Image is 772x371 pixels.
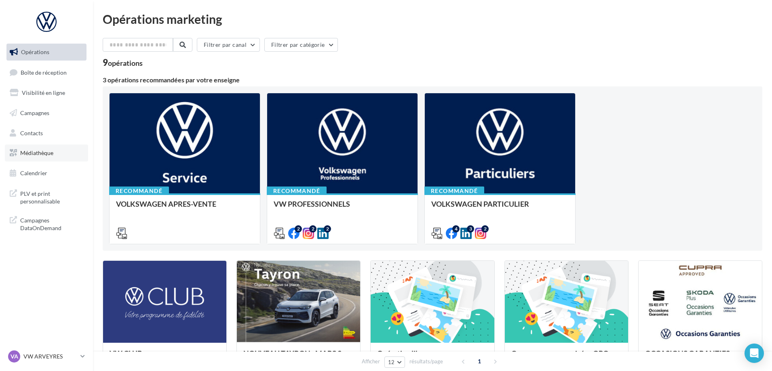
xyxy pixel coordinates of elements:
a: Campagnes [5,105,88,122]
a: Visibilité en ligne [5,84,88,101]
div: VW CLUB [110,349,220,365]
div: 2 [295,225,302,233]
button: 12 [384,356,405,368]
div: 9 [103,58,143,67]
div: 3 [467,225,474,233]
a: Médiathèque [5,145,88,161]
span: Contacts [20,129,43,136]
div: VOLKSWAGEN PARTICULIER [431,200,569,216]
a: VA VW ARVEYRES [6,349,86,364]
a: Calendrier [5,165,88,182]
div: VOLKSWAGEN APRES-VENTE [116,200,253,216]
div: Campagnes sponsorisées OPO [511,349,622,365]
span: Campagnes DataOnDemand [20,215,83,232]
div: 2 [309,225,316,233]
div: NOUVEAU TAYRON - MARS 2025 [243,349,354,365]
span: Médiathèque [20,149,53,156]
span: VA [11,352,18,361]
div: 2 [481,225,489,233]
a: Opérations [5,44,88,61]
div: 4 [452,225,460,233]
button: Filtrer par canal [197,38,260,52]
div: Recommandé [424,187,484,195]
a: Campagnes DataOnDemand [5,212,88,235]
span: résultats/page [409,358,443,365]
a: PLV et print personnalisable [5,185,88,209]
button: Filtrer par catégorie [264,38,338,52]
a: Contacts [5,125,88,142]
div: Recommandé [109,187,169,195]
div: 3 opérations recommandées par votre enseigne [103,77,762,83]
span: Boîte de réception [21,69,67,75]
span: Visibilité en ligne [22,89,65,96]
div: VW PROFESSIONNELS [274,200,411,216]
div: Open Intercom Messenger [745,344,764,363]
span: Calendrier [20,170,47,176]
span: 12 [388,359,395,365]
div: 2 [324,225,331,233]
a: Boîte de réception [5,64,88,81]
div: opérations [108,59,143,67]
div: Opération libre [377,349,487,365]
span: Opérations [21,48,49,55]
div: Recommandé [267,187,327,195]
p: VW ARVEYRES [23,352,77,361]
div: OCCASIONS GARANTIES [645,349,755,365]
div: Opérations marketing [103,13,762,25]
span: Afficher [362,358,380,365]
span: Campagnes [20,109,49,116]
span: 1 [473,355,486,368]
span: PLV et print personnalisable [20,188,83,205]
